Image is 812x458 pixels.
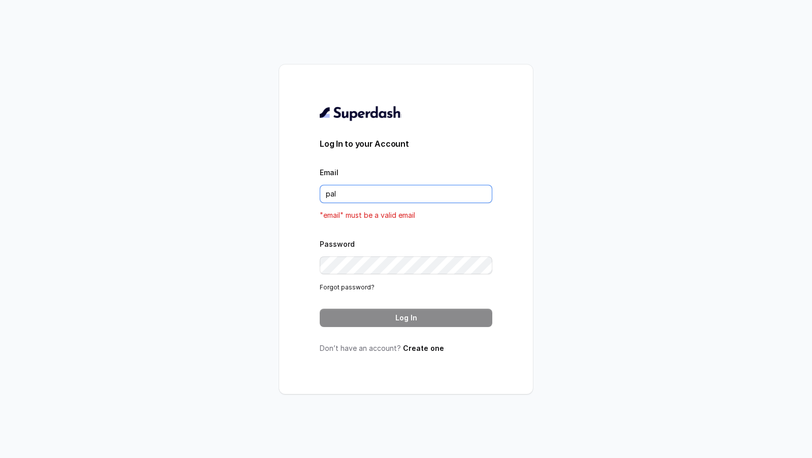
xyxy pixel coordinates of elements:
label: Password [320,240,355,248]
a: Forgot password? [320,283,375,291]
img: light.svg [320,105,401,121]
label: Email [320,168,339,177]
input: youremail@example.com [320,185,492,203]
a: Create one [403,344,444,352]
h3: Log In to your Account [320,138,492,150]
p: "email" must be a valid email [320,209,492,221]
p: Don’t have an account? [320,343,492,353]
button: Log In [320,309,492,327]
